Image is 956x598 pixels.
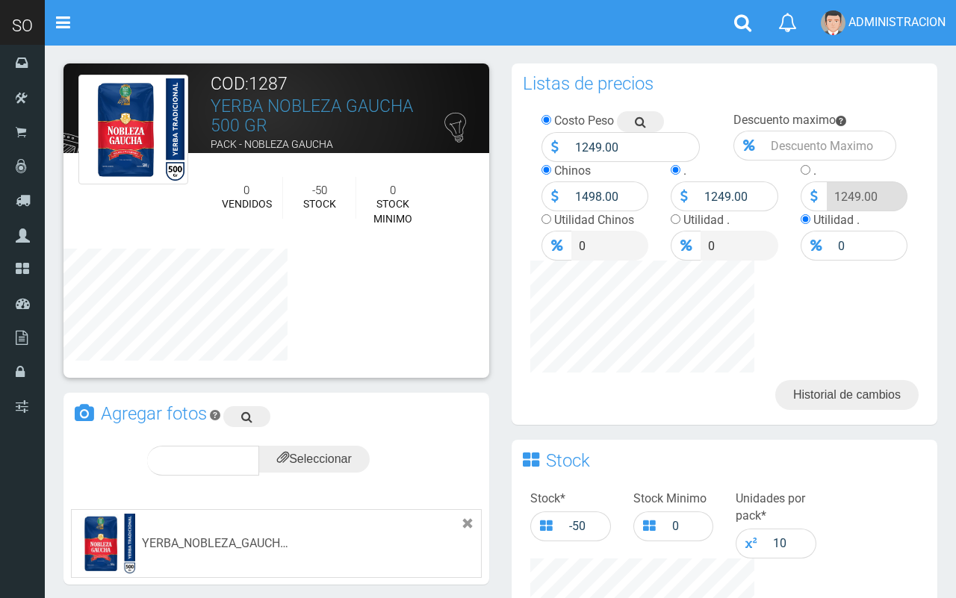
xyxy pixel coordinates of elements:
[523,75,654,93] h3: Listas de precios
[211,96,413,135] a: YERBA NOBLEZA GAUCHA 500 GR
[763,131,896,161] input: Descuento Maximo
[831,231,907,261] input: Precio .
[697,181,777,211] input: Precio .
[827,181,907,211] input: Precio .
[813,213,860,227] label: Utilidad .
[733,113,836,127] label: Descuento maximo
[633,490,707,508] label: Stock Minimo
[211,138,333,150] font: PACK - NOBLEZA GAUCHA
[568,132,700,162] input: Precio Costo...
[683,163,686,178] label: .
[223,406,270,427] a: Buscar imagen en google
[562,511,611,541] input: Stock total...
[701,231,777,261] input: Precio .
[554,213,634,227] label: Utilidad Chinos
[571,231,648,261] input: Precio Venta...
[222,198,272,210] font: VENDIDOS
[390,184,396,197] font: 0
[554,113,614,128] label: Costo Peso
[665,511,714,541] input: Stock minimo...
[821,10,845,35] img: User Image
[373,198,412,225] font: STOCK MINIMO
[78,75,188,184] img: YERBA_NOBLEZA_GAUCHA_500_GR_JPG_.jpg
[312,184,327,197] font: -50
[211,157,258,169] font: ALMACEN
[617,111,664,132] a: Buscar precio en google
[766,529,816,558] input: 1
[211,74,288,94] font: COD:1287
[243,184,249,197] font: 0
[530,490,565,508] label: Stock
[848,15,946,29] span: ADMINISTRACION
[546,452,590,470] h3: Stock
[813,163,816,178] label: .
[568,181,648,211] input: Precio Venta...
[554,163,591,178] label: Chinos
[142,535,291,552] div: YERBA_NOBLEZA_GAUCHA_500_GR_JPG_.jpg
[683,213,730,227] label: Utilidad .
[775,380,919,410] a: Historial de cambios
[101,405,207,423] h3: Agregar fotos
[736,490,816,525] label: Unidades por pack
[303,198,336,210] font: STOCK
[277,452,352,465] span: Seleccionar
[75,514,135,573] img: YERBA_NOBLEZA_GAUCHA_500_GR_JPG_.jpg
